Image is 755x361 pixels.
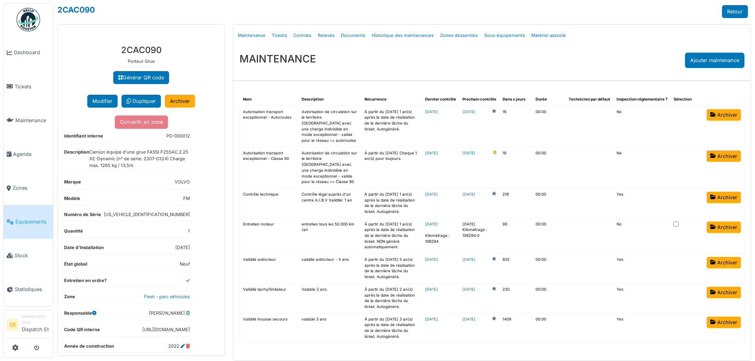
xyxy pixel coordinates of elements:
a: [DATE] [462,287,475,293]
a: Documents [338,26,368,45]
td: 00:00 [532,313,565,343]
td: Validité trousse secours [240,313,298,343]
td: À partir du [DATE] 2 an(s) après la date de réalisation de la dernière tâche du ticket. Autogénéré. [361,283,422,313]
td: 00:00 [532,188,565,218]
td: Validité extincteur [240,254,298,284]
span: translation missing: fr.shared.yes [617,257,623,262]
span: translation missing: fr.shared.yes [617,287,623,291]
a: Zones desservies [437,26,481,45]
td: 218 [499,188,532,218]
td: 00:00 [532,106,565,147]
a: Historique des maintenances [368,26,437,45]
a: Relevés [315,26,338,45]
span: translation missing: fr.shared.no [617,151,622,155]
th: Inspection réglementaire ? [613,93,670,106]
a: Générer QR code [113,71,169,84]
span: translation missing: fr.shared.no [617,222,622,226]
button: Modifier [87,95,118,108]
td: À partir du [DATE] 1 an(s) après la date de réalisation de la dernière tâche du ticket. Autogénéré. [361,106,422,147]
div: Ajouter maintenance [685,53,744,68]
td: Autorisation de circulation sur le territoire [GEOGRAPHIC_DATA] avec une charge indivisible en mo... [298,106,361,147]
th: Technicien par défaut [565,93,613,106]
dd: 2022 [168,343,190,350]
dt: Date d'Installation [64,244,104,254]
a: Archiver [707,257,741,268]
dt: Zone [64,293,75,303]
span: Dashboard [14,49,50,56]
a: [DATE] [425,110,438,114]
div: Gestionnaire local [22,313,50,326]
a: Archiver [707,192,741,203]
a: [DATE] [425,151,438,155]
th: Durée [532,93,565,106]
th: Dernier contrôle [422,93,459,106]
h3: MAINTENANCE [239,53,316,65]
dt: Code QR interne [64,326,100,336]
td: 90 [499,218,532,253]
li: DE [7,319,18,331]
span: Stock [15,252,50,259]
a: [DATE] [462,257,475,263]
td: À partir du [DATE] 1 an(s) après la date de réalisation de la dernière tâche du ticket. Autogénéré. [361,188,422,218]
dt: Entretien en ordre? [64,277,107,287]
td: À partir du [DATE] 5 an(s) après la date de réalisation de la dernière tâche du ticket. Autogénéré. [361,254,422,284]
td: Entretien moteur [240,218,298,253]
a: Archiver [165,95,195,108]
a: Sous-équipements [481,26,528,45]
span: Zones [13,184,50,192]
a: Contrats [290,26,315,45]
td: Autorisation transport exceptionnel - Autoroutes [240,106,298,147]
dt: Modèle [64,195,80,205]
a: DE Gestionnaire localDispatch Et [7,313,50,338]
a: [DATE] [425,222,438,226]
dt: Quantité [64,228,83,238]
td: 832 [499,254,532,284]
td: 00:00 [532,254,565,284]
a: Archiver [707,109,741,121]
td: validité extincteur - 5 ans [298,254,361,284]
dd: Camion équipé d'une grue FASSI F255AC.2.25 XE-Dynamic (n° de série: 2307-0324) Charge max. 1265 k... [89,149,190,169]
td: À partir du [DATE] 1 an(s) après la date de réalisation de la dernière tâche du ticket. NON génér... [361,218,422,253]
dd: Neuf [180,261,190,268]
a: [DATE] [462,150,475,156]
a: [DATE] [425,257,438,262]
a: Archiver [707,317,741,328]
dd: PG-000012 [166,133,190,139]
dt: Marque [64,179,81,189]
td: 00:00 [532,283,565,313]
td: 16 [499,147,532,188]
th: Dans x jours [499,93,532,106]
a: Archiver [707,287,741,298]
td: 230 [499,283,532,313]
dd: [US_VEHICLE_IDENTIFICATION_NUMBER] [104,211,190,218]
dt: Responsable [64,310,96,320]
a: Statistiques [4,273,53,306]
a: 2CAC090 [57,5,95,15]
dd: [PERSON_NAME] [149,310,190,317]
span: Tickets [15,83,50,90]
th: Prochain contrôle [459,93,499,106]
a: Agenda [4,137,53,171]
th: Nom [240,93,298,106]
a: Tickets [4,70,53,103]
th: Récurrence [361,93,422,106]
a: [DATE] [462,192,475,198]
h3: 2CAC090 [64,45,218,55]
td: valable 3 ans [298,313,361,343]
img: Badge_color-CXgf-gQk.svg [17,8,40,31]
td: 00:00 [532,218,565,253]
dd: FM [183,195,190,202]
a: Fleet - parc véhicules [144,294,190,299]
a: Tickets [269,26,290,45]
th: Sélection [670,93,703,106]
span: Agenda [13,150,50,158]
p: Porteur Grue [64,58,218,65]
span: Statistiques [15,286,50,293]
a: Zones [4,171,53,205]
span: Équipements [15,218,50,225]
a: [DATE] [425,287,438,291]
span: translation missing: fr.shared.no [617,110,622,114]
td: 1409 [499,313,532,343]
a: Équipements [4,205,53,239]
td: À partir du [DATE] Chaque 1 an(s) pour toujours. [361,147,422,188]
